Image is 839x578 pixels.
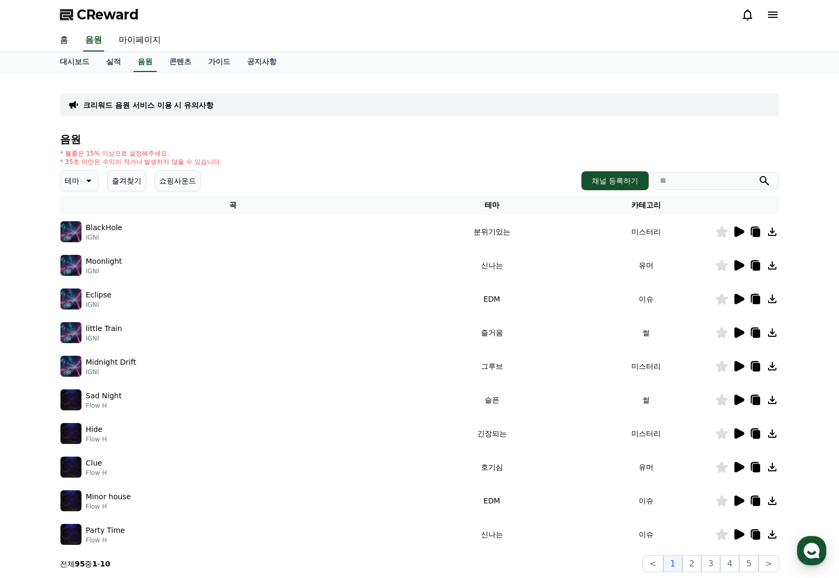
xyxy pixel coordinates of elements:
button: > [759,555,779,572]
p: Clue [86,458,102,469]
p: Flow H [86,536,125,544]
td: EDM [406,282,577,316]
button: 5 [739,555,758,572]
td: 유머 [577,450,715,484]
img: music [60,423,81,444]
p: Hide [86,424,103,435]
p: Flow H [86,401,121,410]
p: 테마 [65,173,79,188]
td: 미스터리 [577,417,715,450]
th: 곡 [60,195,406,215]
p: Flow H [86,435,107,443]
button: 2 [682,555,701,572]
p: IGNI [86,233,122,242]
a: 실적 [98,52,129,72]
img: music [60,356,81,377]
button: < [642,555,663,572]
a: 공지사항 [239,52,285,72]
strong: 1 [92,560,97,568]
p: Eclipse [86,290,111,301]
span: 설정 [162,349,175,357]
p: IGNI [86,267,122,275]
button: 즐겨찾기 [107,170,146,191]
p: little Train [86,323,122,334]
img: music [60,288,81,309]
p: Moonlight [86,256,122,267]
p: * 35초 미만은 수익이 적거나 발생하지 않을 수 있습니다. [60,158,222,166]
span: 대화 [96,349,109,358]
span: 홈 [33,349,39,357]
td: 신나는 [406,518,577,551]
p: 전체 중 - [60,559,110,569]
td: 슬픈 [406,383,577,417]
img: music [60,457,81,478]
a: 음원 [83,29,104,51]
img: music [60,255,81,276]
td: 미스터리 [577,349,715,383]
td: 썰 [577,383,715,417]
img: music [60,490,81,511]
a: 가이드 [200,52,239,72]
img: music [60,389,81,410]
a: 콘텐츠 [161,52,200,72]
td: 유머 [577,249,715,282]
a: 홈 [52,29,77,51]
td: 이슈 [577,282,715,316]
a: 마이페이지 [110,29,169,51]
strong: 10 [100,560,110,568]
a: 크리워드 음원 서비스 이용 시 유의사항 [83,100,213,110]
td: 즐거움 [406,316,577,349]
td: 그루브 [406,349,577,383]
button: 테마 [60,170,99,191]
a: 음원 [134,52,157,72]
button: 채널 등록하기 [581,171,649,190]
p: * 볼륨은 15% 이상으로 설정해주세요. [60,149,222,158]
td: 신나는 [406,249,577,282]
a: 대시보드 [52,52,98,72]
img: music [60,524,81,545]
a: 대화 [69,333,136,359]
span: CReward [77,6,139,23]
th: 카테고리 [577,195,715,215]
td: 긴장되는 [406,417,577,450]
td: 이슈 [577,518,715,551]
p: Party Time [86,525,125,536]
a: CReward [60,6,139,23]
th: 테마 [406,195,577,215]
button: 쇼핑사운드 [155,170,201,191]
p: Midnight Drift [86,357,136,368]
p: Flow H [86,502,131,511]
td: 분위기있는 [406,215,577,249]
img: music [60,221,81,242]
a: 홈 [3,333,69,359]
p: Minor house [86,491,131,502]
strong: 95 [75,560,85,568]
img: music [60,322,81,343]
td: 호기심 [406,450,577,484]
p: Flow H [86,469,107,477]
p: Sad Night [86,390,121,401]
p: IGNI [86,368,136,376]
p: BlackHole [86,222,122,233]
td: 썰 [577,316,715,349]
a: 설정 [136,333,202,359]
p: IGNI [86,334,122,343]
button: 4 [720,555,739,572]
td: 미스터리 [577,215,715,249]
td: 이슈 [577,484,715,518]
button: 3 [701,555,720,572]
button: 1 [663,555,682,572]
td: EDM [406,484,577,518]
h4: 음원 [60,133,779,145]
p: IGNI [86,301,111,309]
